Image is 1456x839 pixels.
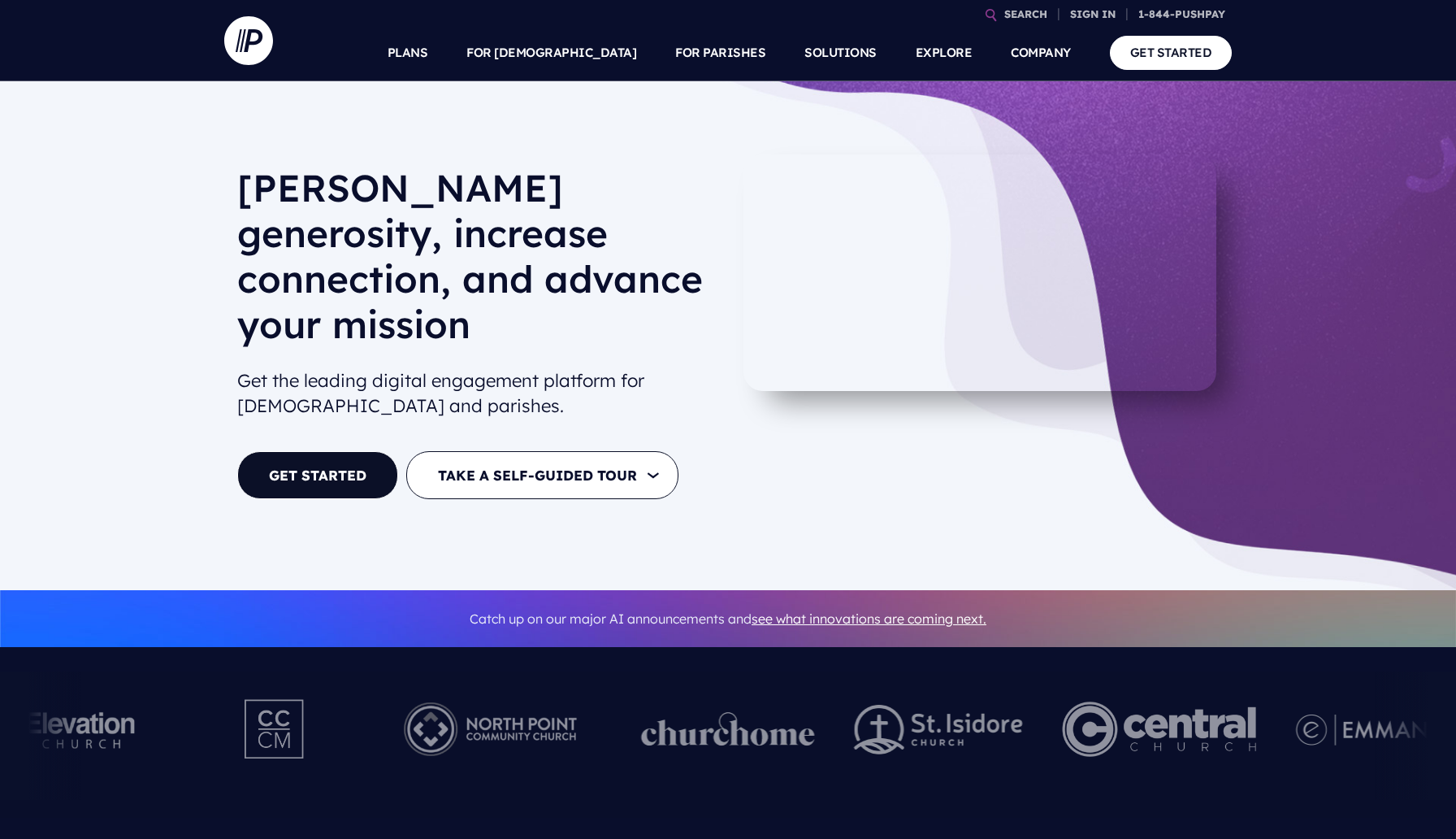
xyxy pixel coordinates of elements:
img: pp_logos_2 [854,705,1023,754]
h1: [PERSON_NAME] generosity, increase connection, and advance your mission [237,165,715,360]
img: Pushpay_Logo__CCM [211,685,340,774]
h2: Get the leading digital engagement platform for [DEMOGRAPHIC_DATA] and parishes. [237,362,715,425]
img: Pushpay_Logo__NorthPoint [379,685,602,774]
button: TAKE A SELF-GUIDED TOUR [406,451,678,499]
img: Central Church Henderson NV [1062,685,1256,774]
a: COMPANY [1011,24,1071,81]
a: SOLUTIONS [804,24,877,81]
a: GET STARTED [237,451,398,499]
p: Catch up on our major AI announcements and [237,601,1219,637]
a: EXPLORE [916,24,973,81]
a: FOR [DEMOGRAPHIC_DATA] [466,24,636,81]
a: GET STARTED [1110,36,1233,69]
a: PLANS [388,24,428,81]
img: pp_logos_1 [641,712,815,746]
a: FOR PARISHES [675,24,765,81]
a: see what innovations are coming next. [752,611,986,627]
